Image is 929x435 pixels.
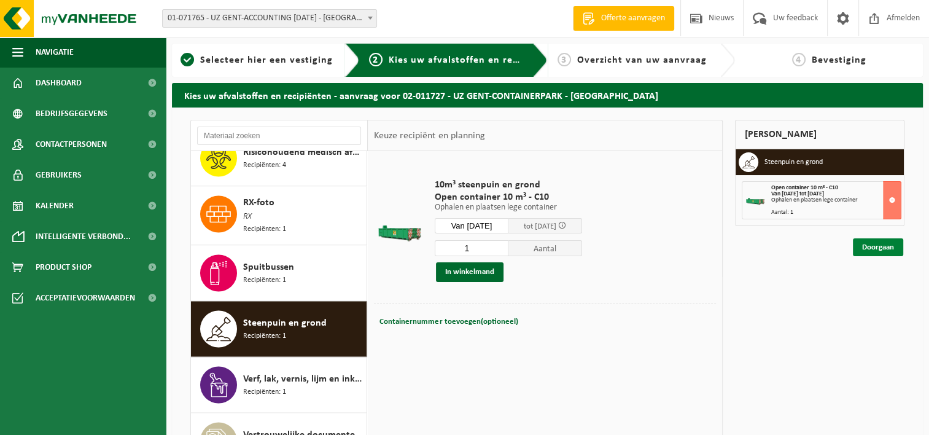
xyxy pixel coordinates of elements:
a: Doorgaan [853,238,903,256]
span: Open container 10 m³ - C10 [435,191,582,203]
span: Steenpuin en grond [243,316,327,331]
button: RX-foto RX Recipiënten: 1 [191,186,367,245]
span: Offerte aanvragen [598,12,668,25]
a: Offerte aanvragen [573,6,674,31]
button: Spuitbussen Recipiënten: 1 [191,245,367,301]
button: Verf, lak, vernis, lijm en inkt, industrieel in kleinverpakking Recipiënten: 1 [191,357,367,413]
span: 4 [792,53,806,66]
p: Ophalen en plaatsen lege container [435,203,582,212]
span: 01-071765 - UZ GENT-ACCOUNTING 0 BC - GENT [163,10,376,27]
span: Recipiënten: 1 [243,224,286,235]
span: Open container 10 m³ - C10 [771,184,838,191]
span: Recipiënten: 4 [243,160,286,171]
h2: Kies uw afvalstoffen en recipiënten - aanvraag voor 02-011727 - UZ GENT-CONTAINERPARK - [GEOGRAPH... [172,83,923,107]
span: Contactpersonen [36,129,107,160]
span: Containernummer toevoegen(optioneel) [379,318,518,326]
span: Risicohoudend medisch afval [243,145,363,160]
span: Recipiënten: 1 [243,386,286,398]
span: Dashboard [36,68,82,98]
button: In winkelmand [436,262,503,282]
button: Steenpuin en grond Recipiënten: 1 [191,301,367,357]
button: Risicohoudend medisch afval Recipiënten: 4 [191,130,367,186]
input: Materiaal zoeken [197,127,361,145]
span: Bevestiging [812,55,866,65]
span: 10m³ steenpuin en grond [435,179,582,191]
input: Selecteer datum [435,218,508,233]
span: Kalender [36,190,74,221]
span: Spuitbussen [243,260,294,275]
span: 3 [558,53,571,66]
div: [PERSON_NAME] [735,120,904,149]
span: 1 [181,53,194,66]
span: Recipiënten: 1 [243,275,286,286]
span: Gebruikers [36,160,82,190]
span: Overzicht van uw aanvraag [577,55,707,65]
span: 01-071765 - UZ GENT-ACCOUNTING 0 BC - GENT [162,9,377,28]
div: Ophalen en plaatsen lege container [771,197,901,203]
button: Containernummer toevoegen(optioneel) [378,313,519,331]
span: 2 [369,53,383,66]
span: Kies uw afvalstoffen en recipiënten [389,55,558,65]
strong: Van [DATE] tot [DATE] [771,190,824,197]
div: Aantal: 1 [771,210,901,216]
span: RX [243,210,252,224]
span: Acceptatievoorwaarden [36,283,135,313]
span: Selecteer hier een vestiging [200,55,333,65]
span: Aantal [508,240,582,256]
span: Intelligente verbond... [36,221,131,252]
span: Navigatie [36,37,74,68]
span: Bedrijfsgegevens [36,98,107,129]
span: Product Shop [36,252,91,283]
span: Verf, lak, vernis, lijm en inkt, industrieel in kleinverpakking [243,372,363,386]
span: tot [DATE] [524,222,556,230]
h3: Steenpuin en grond [764,152,823,172]
div: Keuze recipiënt en planning [368,120,491,151]
a: 1Selecteer hier een vestiging [178,53,335,68]
span: RX-foto [243,195,274,210]
span: Recipiënten: 1 [243,331,286,342]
